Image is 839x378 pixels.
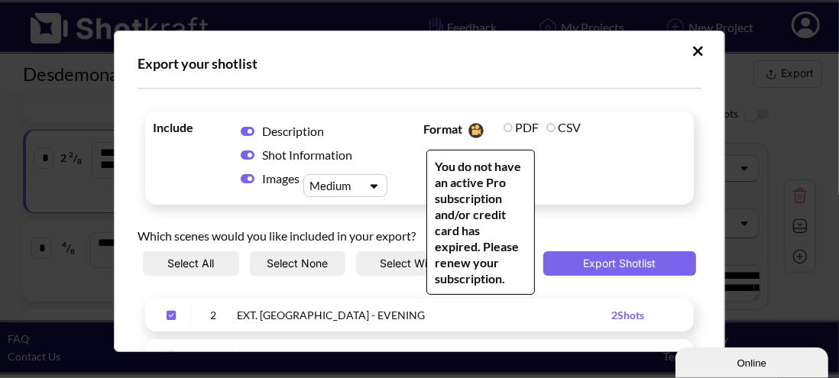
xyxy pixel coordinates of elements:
[465,119,486,142] img: Camera Icon
[143,251,239,276] button: Select All
[426,150,535,295] span: You do not have an active Pro subscription and/or credit card has expired. Please renew your subs...
[262,124,324,138] span: Description
[250,251,346,276] button: Select None
[423,119,500,142] span: Format
[611,349,644,362] span: 6 Shots
[114,31,725,352] div: Upload Script
[675,344,831,378] iframe: chat widget
[262,170,303,186] span: Images
[546,120,581,134] label: CSV
[543,251,696,276] button: Export Shotlist
[237,306,611,324] div: EXT. [GEOGRAPHIC_DATA] - EVENING
[611,309,644,321] span: 2 Shots
[138,54,701,73] div: Export your shotlist
[504,120,539,134] label: PDF
[262,147,352,162] span: Shot Information
[195,306,233,324] div: 2
[356,251,492,276] button: Select With Shots
[195,347,233,364] div: 3
[138,212,701,251] div: Which scenes would you like included in your export?
[153,119,229,135] span: Include
[237,347,611,364] div: INT. [GEOGRAPHIC_DATA] - PREPARATION ROOM - EVENING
